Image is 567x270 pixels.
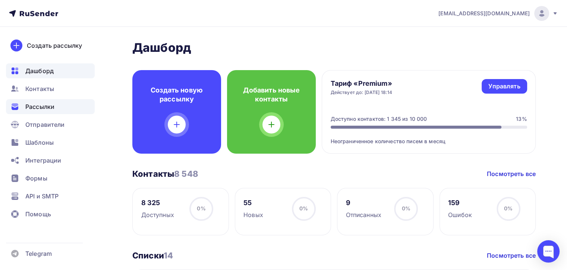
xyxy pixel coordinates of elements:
span: Отправители [25,120,65,129]
a: Дашборд [6,63,95,78]
h4: Добавить новые контакты [239,86,304,104]
h4: Создать новую рассылку [144,86,209,104]
span: 0% [504,205,513,211]
div: 8 325 [141,198,174,207]
div: Ошибок [448,210,472,219]
h3: Списки [132,250,173,261]
a: Контакты [6,81,95,96]
a: Посмотреть все [487,169,536,178]
span: Интеграции [25,156,61,165]
span: 14 [164,251,173,260]
span: 0% [197,205,205,211]
div: Неограниченное количество писем в месяц [331,129,527,145]
h2: Дашборд [132,40,536,55]
div: 55 [243,198,263,207]
span: Telegram [25,249,52,258]
span: 0% [299,205,308,211]
span: 8 548 [174,169,198,179]
div: Действует до: [DATE] 18:14 [331,90,393,95]
a: [EMAIL_ADDRESS][DOMAIN_NAME] [438,6,558,21]
div: 9 [346,198,381,207]
h4: Тариф «Premium» [331,79,393,88]
h3: Контакты [132,169,198,179]
span: Шаблоны [25,138,54,147]
div: Создать рассылку [27,41,82,50]
span: Дашборд [25,66,54,75]
div: Отписанных [346,210,381,219]
span: Формы [25,174,47,183]
span: Помощь [25,210,51,219]
a: Формы [6,171,95,186]
div: Доступно контактов: 1 345 из 10 000 [331,115,427,123]
div: Новых [243,210,263,219]
div: Доступных [141,210,174,219]
a: Рассылки [6,99,95,114]
div: 13% [516,115,527,123]
span: [EMAIL_ADDRESS][DOMAIN_NAME] [438,10,530,17]
a: Шаблоны [6,135,95,150]
span: Рассылки [25,102,54,111]
div: Управлять [488,82,520,91]
div: 159 [448,198,472,207]
a: Отправители [6,117,95,132]
span: 0% [401,205,410,211]
span: Контакты [25,84,54,93]
a: Посмотреть все [487,251,536,260]
span: API и SMTP [25,192,59,201]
